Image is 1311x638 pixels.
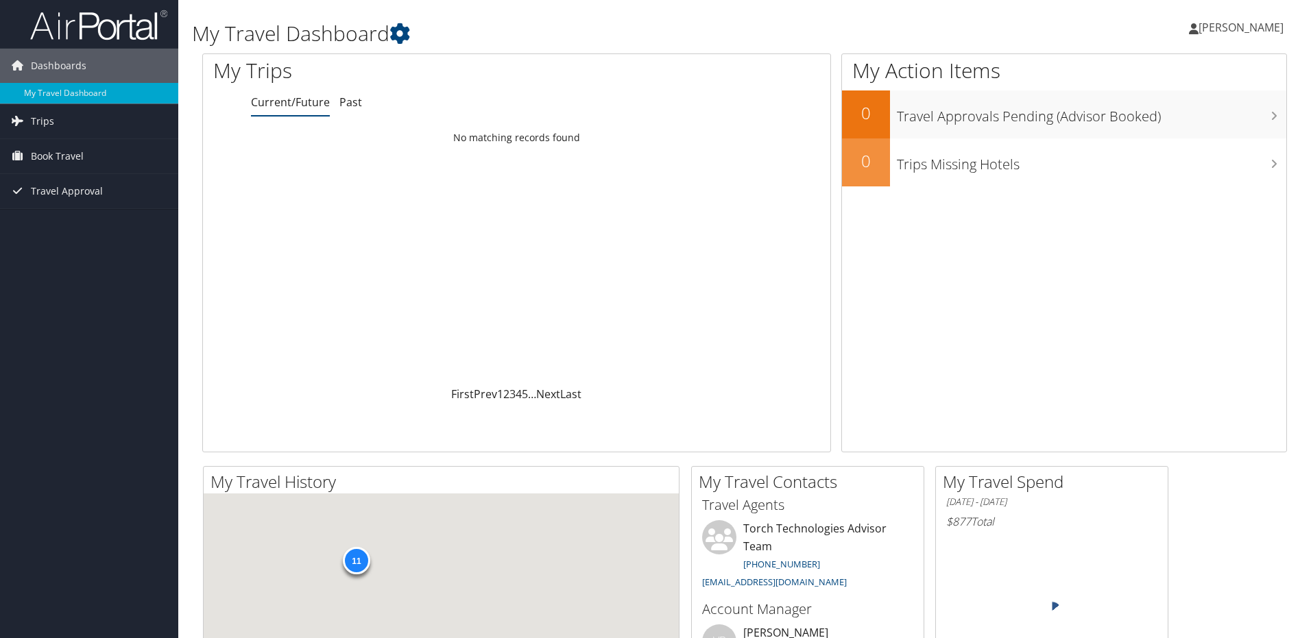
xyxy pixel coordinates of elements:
h2: My Travel History [211,470,679,493]
h3: Travel Agents [702,495,913,515]
h2: 0 [842,101,890,125]
a: 0Travel Approvals Pending (Advisor Booked) [842,90,1286,138]
a: Prev [474,387,497,402]
a: 3 [509,387,516,402]
h2: My Travel Spend [943,470,1168,493]
td: No matching records found [203,125,830,150]
h1: My Trips [213,56,559,85]
h2: My Travel Contacts [699,470,924,493]
h3: Account Manager [702,600,913,619]
a: 4 [516,387,522,402]
h3: Travel Approvals Pending (Advisor Booked) [897,100,1286,126]
li: Torch Technologies Advisor Team [695,520,920,593]
span: $877 [946,514,971,529]
h1: My Travel Dashboard [192,19,929,48]
h1: My Action Items [842,56,1286,85]
span: Trips [31,104,54,138]
a: 0Trips Missing Hotels [842,138,1286,186]
h2: 0 [842,149,890,173]
a: [EMAIL_ADDRESS][DOMAIN_NAME] [702,576,847,588]
a: Next [536,387,560,402]
h6: [DATE] - [DATE] [946,495,1157,508]
a: 5 [522,387,528,402]
span: … [528,387,536,402]
span: [PERSON_NAME] [1199,20,1284,35]
span: Dashboards [31,49,86,83]
a: 2 [503,387,509,402]
a: First [451,387,474,402]
h6: Total [946,514,1157,529]
a: [PERSON_NAME] [1189,7,1297,48]
img: airportal-logo.png [30,9,167,41]
span: Travel Approval [31,174,103,208]
span: Book Travel [31,139,84,173]
a: Last [560,387,581,402]
a: [PHONE_NUMBER] [743,558,820,570]
a: 1 [497,387,503,402]
div: 11 [343,547,370,574]
a: Current/Future [251,95,330,110]
a: Past [339,95,362,110]
h3: Trips Missing Hotels [897,148,1286,174]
